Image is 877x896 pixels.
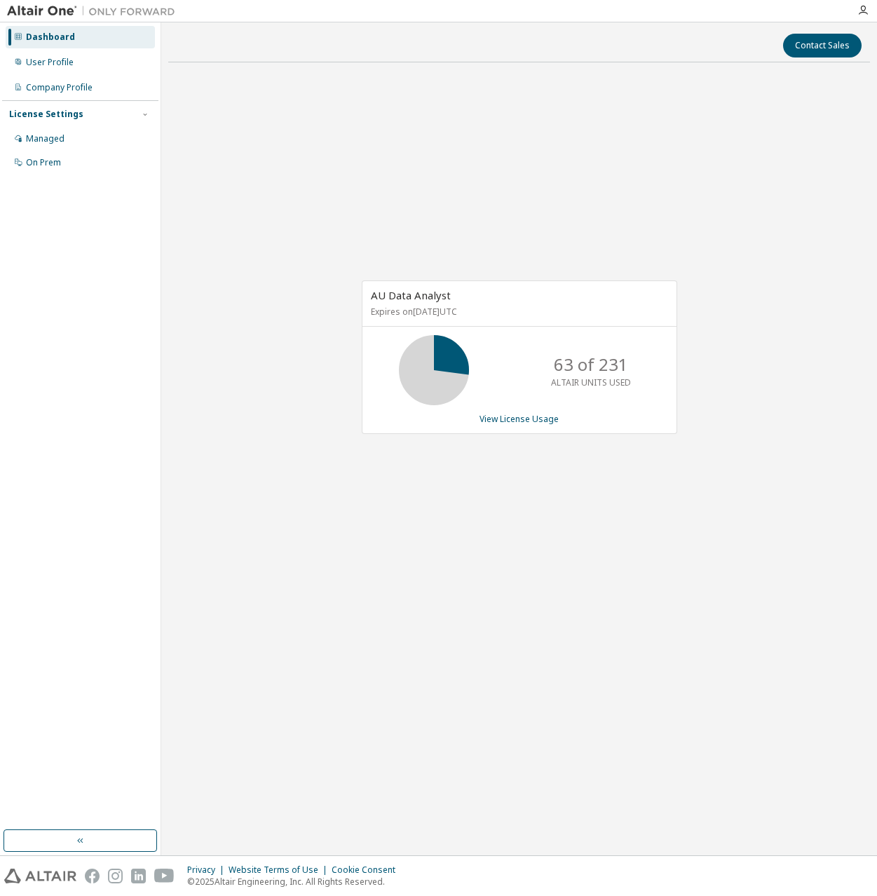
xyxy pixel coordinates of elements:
[554,353,628,376] p: 63 of 231
[371,288,451,302] span: AU Data Analyst
[551,376,631,388] p: ALTAIR UNITS USED
[26,32,75,43] div: Dashboard
[332,864,404,876] div: Cookie Consent
[26,82,93,93] div: Company Profile
[85,869,100,883] img: facebook.svg
[108,869,123,883] img: instagram.svg
[131,869,146,883] img: linkedin.svg
[9,109,83,120] div: License Settings
[154,869,175,883] img: youtube.svg
[26,57,74,68] div: User Profile
[4,869,76,883] img: altair_logo.svg
[187,864,229,876] div: Privacy
[783,34,862,57] button: Contact Sales
[26,133,64,144] div: Managed
[229,864,332,876] div: Website Terms of Use
[26,157,61,168] div: On Prem
[7,4,182,18] img: Altair One
[480,413,559,425] a: View License Usage
[371,306,665,318] p: Expires on [DATE] UTC
[187,876,404,888] p: © 2025 Altair Engineering, Inc. All Rights Reserved.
